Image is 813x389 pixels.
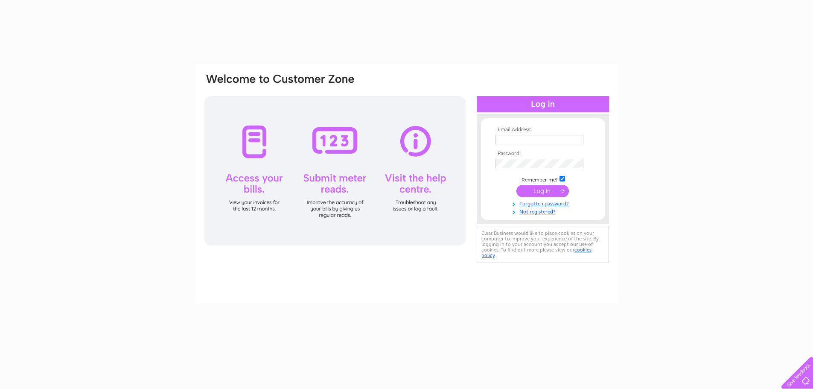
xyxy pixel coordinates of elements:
a: Forgotten password? [495,199,592,207]
th: Email Address: [493,127,592,133]
a: cookies policy [481,247,592,258]
div: Clear Business would like to place cookies on your computer to improve your experience of the sit... [477,226,609,263]
td: Remember me? [493,175,592,183]
th: Password: [493,151,592,157]
input: Submit [516,185,569,197]
a: Not registered? [495,207,592,215]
